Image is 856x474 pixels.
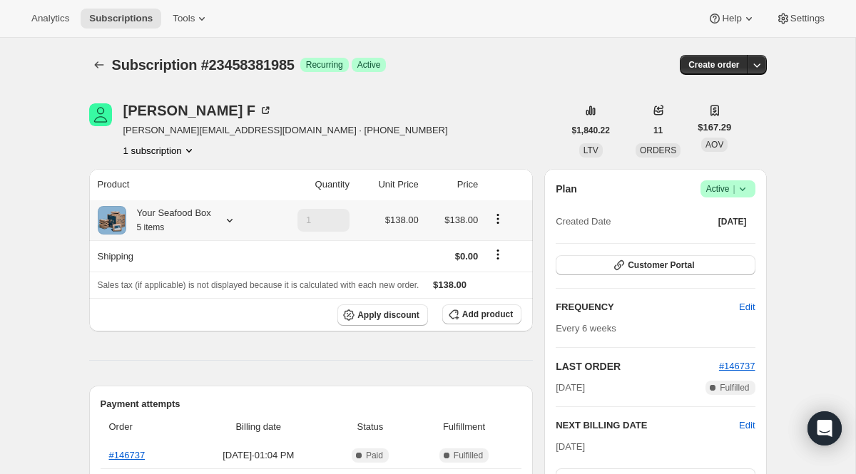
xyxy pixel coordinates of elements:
[112,57,295,73] span: Subscription #23458381985
[556,441,585,452] span: [DATE]
[98,280,419,290] span: Sales tax (if applicable) is not displayed because it is calculated with each new order.
[366,450,383,461] span: Paid
[706,182,750,196] span: Active
[710,212,755,232] button: [DATE]
[192,420,326,434] span: Billing date
[454,450,483,461] span: Fulfilled
[653,125,663,136] span: 11
[23,9,78,29] button: Analytics
[455,251,479,262] span: $0.00
[89,103,112,126] span: Lisa F
[807,411,842,445] div: Open Intercom Messenger
[89,240,268,272] th: Shipping
[81,9,161,29] button: Subscriptions
[680,55,748,75] button: Create order
[126,206,211,235] div: Your Seafood Box
[164,9,218,29] button: Tools
[89,55,109,75] button: Subscriptions
[556,359,719,373] h2: LAST ORDER
[123,103,273,118] div: [PERSON_NAME] F
[705,140,723,150] span: AOV
[137,222,165,232] small: 5 items
[719,361,755,371] a: #146737
[698,120,731,135] span: $167.29
[556,300,739,314] h2: FREQUENCY
[415,420,513,434] span: Fulfillment
[306,59,343,71] span: Recurring
[357,59,381,71] span: Active
[572,125,610,136] span: $1,840.22
[354,169,423,200] th: Unit Price
[730,296,763,319] button: Edit
[423,169,483,200] th: Price
[334,420,407,434] span: Status
[98,206,126,235] img: product img
[718,216,747,227] span: [DATE]
[556,182,577,196] h2: Plan
[768,9,833,29] button: Settings
[173,13,195,24] span: Tools
[556,381,585,395] span: [DATE]
[486,211,509,227] button: Product actions
[101,397,522,411] h2: Payment attempts
[733,183,735,195] span: |
[628,259,694,271] span: Customer Portal
[101,411,188,443] th: Order
[444,215,478,225] span: $138.00
[442,304,521,324] button: Add product
[109,450,146,460] a: #146737
[556,215,611,229] span: Created Date
[123,143,196,158] button: Product actions
[719,359,755,373] button: #146737
[123,123,448,138] span: [PERSON_NAME][EMAIL_ADDRESS][DOMAIN_NAME] · [PHONE_NUMBER]
[645,120,671,140] button: 11
[192,448,326,463] span: [DATE] · 01:04 PM
[89,13,153,24] span: Subscriptions
[486,247,509,262] button: Shipping actions
[31,13,69,24] span: Analytics
[722,13,741,24] span: Help
[739,300,755,314] span: Edit
[556,255,755,275] button: Customer Portal
[337,304,428,326] button: Apply discount
[556,418,739,433] h2: NEXT BILLING DATE
[790,13,825,24] span: Settings
[720,382,749,393] span: Fulfilled
[699,9,764,29] button: Help
[556,323,616,334] span: Every 6 weeks
[564,120,618,140] button: $1,840.22
[268,169,354,200] th: Quantity
[739,418,755,433] button: Edit
[433,279,467,290] span: $138.00
[89,169,268,200] th: Product
[357,309,419,321] span: Apply discount
[688,59,739,71] span: Create order
[462,309,513,320] span: Add product
[640,145,676,155] span: ORDERS
[584,145,598,155] span: LTV
[385,215,419,225] span: $138.00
